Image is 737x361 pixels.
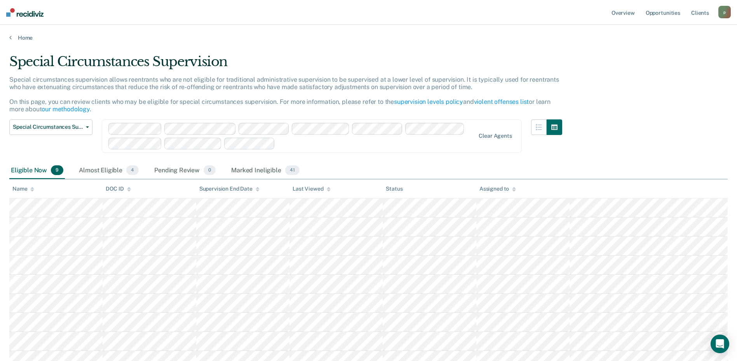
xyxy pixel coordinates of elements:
[13,124,83,130] span: Special Circumstances Supervision
[51,165,63,175] span: 9
[474,98,529,105] a: violent offenses list
[479,133,512,139] div: Clear agents
[285,165,300,175] span: 41
[230,162,301,179] div: Marked Ineligible41
[9,34,728,41] a: Home
[711,335,729,353] div: Open Intercom Messenger
[394,98,463,105] a: supervision levels policy
[204,165,216,175] span: 0
[9,76,559,113] p: Special circumstances supervision allows reentrants who are not eligible for traditional administ...
[199,186,260,192] div: Supervision End Date
[9,119,92,135] button: Special Circumstances Supervision
[153,162,217,179] div: Pending Review0
[126,165,139,175] span: 4
[718,6,731,18] button: p
[6,8,44,17] img: Recidiviz
[42,105,90,113] a: our methodology
[12,186,34,192] div: Name
[77,162,140,179] div: Almost Eligible4
[293,186,330,192] div: Last Viewed
[479,186,516,192] div: Assigned to
[9,162,65,179] div: Eligible Now9
[386,186,402,192] div: Status
[106,186,131,192] div: DOC ID
[9,54,562,76] div: Special Circumstances Supervision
